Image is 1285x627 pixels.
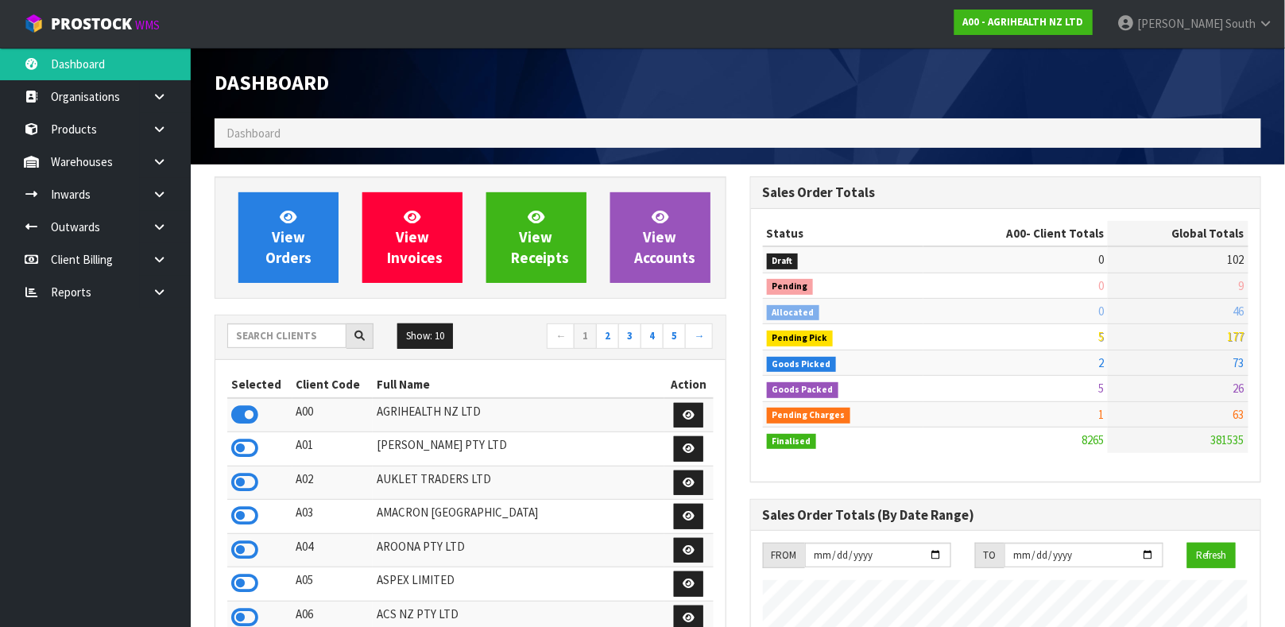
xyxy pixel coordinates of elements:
[227,323,346,348] input: Search clients
[767,408,851,424] span: Pending Charges
[227,372,292,397] th: Selected
[767,357,837,373] span: Goods Picked
[292,432,374,466] td: A01
[767,279,814,295] span: Pending
[596,323,619,349] a: 2
[292,466,374,500] td: A02
[685,323,713,349] a: →
[1098,407,1104,422] span: 1
[954,10,1093,35] a: A00 - AGRIHEALTH NZ LTD
[1098,252,1104,267] span: 0
[1137,16,1223,31] span: [PERSON_NAME]
[923,221,1109,246] th: - Client Totals
[635,207,696,267] span: View Accounts
[373,466,664,500] td: AUKLET TRADERS LTD
[763,543,805,568] div: FROM
[664,372,714,397] th: Action
[135,17,160,33] small: WMS
[511,207,570,267] span: View Receipts
[1239,278,1244,293] span: 9
[1228,329,1244,344] span: 177
[1006,226,1026,241] span: A00
[1098,278,1104,293] span: 0
[1098,381,1104,396] span: 5
[975,543,1004,568] div: TO
[373,533,664,567] td: AROONA PTY LTD
[265,207,312,267] span: View Orders
[51,14,132,34] span: ProStock
[238,192,339,283] a: ViewOrders
[373,398,664,432] td: AGRIHEALTH NZ LTD
[618,323,641,349] a: 3
[1082,432,1104,447] span: 8265
[292,398,374,432] td: A00
[1108,221,1248,246] th: Global Totals
[767,305,820,321] span: Allocated
[663,323,686,349] a: 5
[486,192,586,283] a: ViewReceipts
[1233,407,1244,422] span: 63
[1233,381,1244,396] span: 26
[1098,304,1104,319] span: 0
[215,69,329,95] span: Dashboard
[610,192,710,283] a: ViewAccounts
[1098,329,1104,344] span: 5
[767,331,834,346] span: Pending Pick
[763,185,1249,200] h3: Sales Order Totals
[226,126,281,141] span: Dashboard
[1228,252,1244,267] span: 102
[397,323,453,349] button: Show: 10
[574,323,597,349] a: 1
[763,508,1249,523] h3: Sales Order Totals (By Date Range)
[1211,432,1244,447] span: 381535
[963,15,1084,29] strong: A00 - AGRIHEALTH NZ LTD
[641,323,664,349] a: 4
[373,432,664,466] td: [PERSON_NAME] PTY LTD
[1225,16,1256,31] span: South
[547,323,575,349] a: ←
[1233,304,1244,319] span: 46
[373,372,664,397] th: Full Name
[767,254,799,269] span: Draft
[767,434,817,450] span: Finalised
[387,207,443,267] span: View Invoices
[24,14,44,33] img: cube-alt.png
[362,192,463,283] a: ViewInvoices
[373,567,664,602] td: ASPEX LIMITED
[763,221,923,246] th: Status
[767,382,839,398] span: Goods Packed
[373,500,664,534] td: AMACRON [GEOGRAPHIC_DATA]
[482,323,714,351] nav: Page navigation
[1098,355,1104,370] span: 2
[292,567,374,602] td: A05
[292,372,374,397] th: Client Code
[292,500,374,534] td: A03
[1233,355,1244,370] span: 73
[292,533,374,567] td: A04
[1187,543,1236,568] button: Refresh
